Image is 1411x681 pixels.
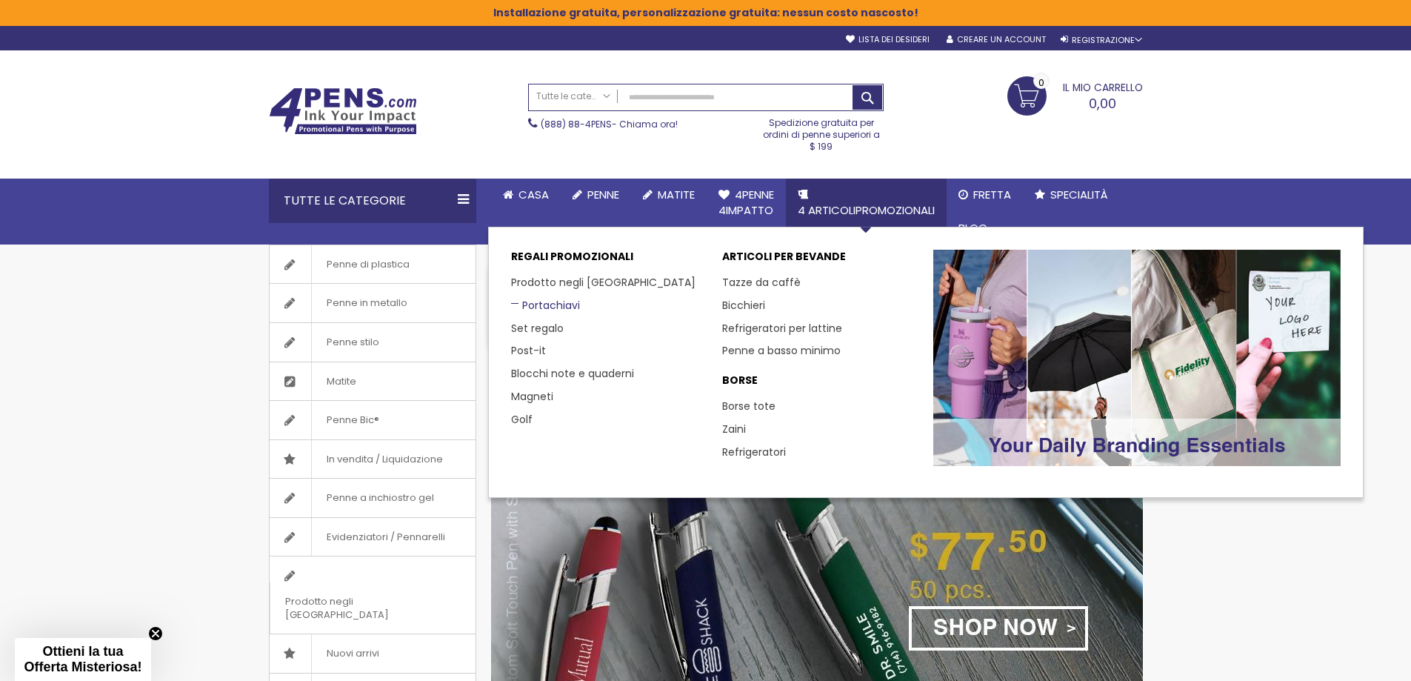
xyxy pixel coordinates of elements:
[270,634,476,673] a: Nuovi arrivi
[631,179,707,211] a: Matite
[973,187,1011,202] font: Fretta
[707,179,786,227] a: 4Penne4impatto
[846,34,930,45] a: Lista dei desideri
[722,321,842,336] a: Refrigeratori per lattine
[511,412,533,427] a: Golf
[722,298,765,313] a: Bicchieri
[1023,179,1120,211] a: Specialità
[511,343,546,358] a: Post-it
[722,422,746,436] a: Zaini
[327,296,407,310] font: Penne in metallo
[148,626,163,641] button: Chiudi teaser
[511,321,564,336] a: Set regalo
[1038,76,1044,90] font: 0
[518,187,549,202] font: Casa
[24,644,141,674] font: Ottieni la tua Offerta Misteriosa!
[722,343,841,358] a: Penne a basso minimo
[15,638,151,681] div: Ottieni la tua Offerta Misteriosa!Chiudi teaser
[511,298,580,313] a: Portachiavi
[270,479,476,517] a: Penne a inchiostro gel
[511,389,553,404] a: Magneti
[798,202,855,218] font: 4 ARTICOLI
[270,323,476,362] a: Penne stilo
[270,284,476,322] a: Penne in metallo
[327,530,445,544] font: Evidenziatori / Pennarelli
[270,440,476,479] a: In vendita / Liquidazione
[270,557,476,634] a: Prodotto negli [GEOGRAPHIC_DATA]
[529,84,618,109] a: Tutte le categorie
[511,366,634,381] a: Blocchi note e quaderni
[718,202,773,218] font: 4impatto
[536,90,614,102] font: Tutte le categorie
[947,179,1023,211] a: Fretta
[1072,34,1135,46] font: Registrazione
[858,33,930,45] font: Lista dei desideri
[511,275,696,290] a: Prodotto negli [GEOGRAPHIC_DATA]
[786,179,947,227] a: 4 ARTICOLIPROMOZIONALI
[957,33,1046,45] font: Creare un account
[722,399,775,413] a: Borse tote
[855,202,935,218] font: PROMOZIONALI
[327,646,379,660] font: Nuovi arrivi
[722,373,758,388] font: BORSE
[1063,81,1143,95] font: Il mio carrello
[327,257,410,271] font: Penne di plastica
[270,245,476,284] a: Penne di plastica
[1050,187,1108,202] font: Specialità
[958,220,987,236] font: Blog
[612,118,678,130] font: - Chiama ora!
[269,87,417,135] img: 4Pens Penne personalizzate e prodotti promozionali
[327,374,356,388] font: Matite
[270,362,476,401] a: Matite
[722,275,801,290] a: Tazze da caffè
[327,335,379,349] font: Penne stilo
[722,445,786,459] a: Refrigeratori
[933,250,1341,467] img: Penne promozionali
[491,179,561,211] a: Casa
[561,179,631,211] a: Penne
[722,373,918,395] a: BORSE
[493,5,918,20] font: Installazione gratuita, personalizzazione gratuita: nessun costo nascosto!
[658,187,695,202] font: Matite
[722,249,846,264] font: ARTICOLI PER BEVANDE
[947,212,999,245] a: Blog
[327,413,379,427] font: Penne Bic®
[722,250,918,271] a: ARTICOLI PER BEVANDE
[947,34,1046,45] a: Creare un account
[763,116,880,153] font: Spedizione gratuita per ordini di penne superiori a $ 199
[522,298,580,313] font: Portachiavi
[270,518,476,557] a: Evidenziatori / Pennarelli
[327,491,434,505] font: Penne a inchiostro gel
[541,118,612,130] a: (888) 88-4PENS
[285,594,389,622] font: Prodotto negli [GEOGRAPHIC_DATA]
[511,249,633,264] font: Regali promozionali
[284,192,406,209] font: Tutte le categorie
[1089,94,1116,113] font: 0,00
[327,452,443,466] font: In vendita / Liquidazione
[1007,76,1143,113] a: 0,00 0
[587,187,619,202] font: Penne
[270,401,476,439] a: Penne Bic®
[735,187,774,202] font: 4Penne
